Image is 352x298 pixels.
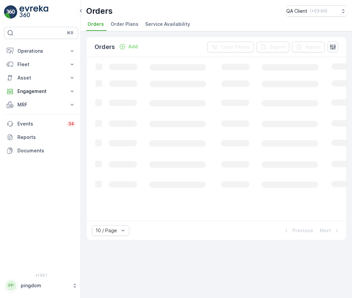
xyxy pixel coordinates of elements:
[292,42,325,52] button: Import
[4,85,78,98] button: Engagement
[17,101,65,108] p: MRF
[4,279,78,293] button: PPpingdom
[6,280,16,291] div: PP
[286,8,307,14] p: QA Client
[21,282,69,289] p: pingdom
[256,42,289,52] button: Export
[95,42,115,52] p: Orders
[207,42,254,52] button: Clear Filters
[67,30,73,36] p: ⌘B
[4,5,17,19] img: logo
[4,131,78,144] a: Reports
[17,74,65,81] p: Asset
[4,58,78,71] button: Fleet
[87,21,104,28] span: Orders
[270,44,285,50] p: Export
[17,48,65,54] p: Operations
[116,43,140,51] button: Add
[19,5,48,19] img: logo_light-DOdMpM7g.png
[17,61,65,68] p: Fleet
[145,21,190,28] span: Service Availability
[4,144,78,157] a: Documents
[282,227,314,235] button: Previous
[286,5,347,17] button: QA Client(+03:00)
[4,117,78,131] a: Events34
[17,134,75,141] p: Reports
[4,44,78,58] button: Operations
[68,121,74,127] p: 34
[221,44,250,50] p: Clear Filters
[17,120,63,127] p: Events
[4,273,78,277] span: v 1.50.1
[319,227,341,235] button: Next
[4,71,78,85] button: Asset
[305,44,321,50] p: Import
[111,21,138,28] span: Order Plans
[17,88,65,95] p: Engagement
[86,6,113,16] p: Orders
[320,227,331,234] p: Next
[128,43,138,50] p: Add
[17,147,75,154] p: Documents
[4,98,78,111] button: MRF
[310,8,327,14] p: ( +03:00 )
[292,227,313,234] p: Previous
